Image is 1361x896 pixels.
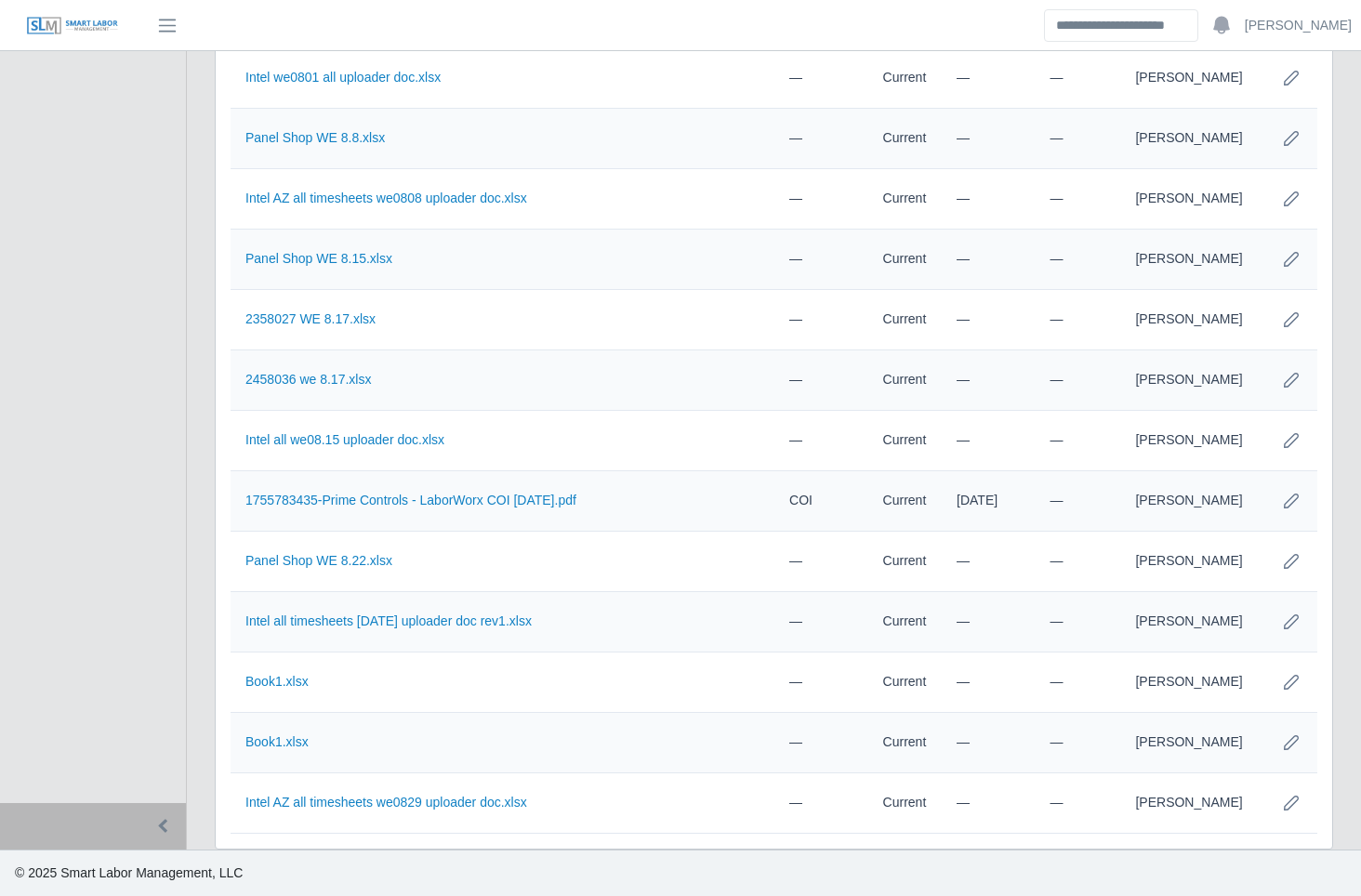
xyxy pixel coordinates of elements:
td: — [774,230,867,290]
td: COI [774,471,867,532]
td: — [1036,48,1121,109]
a: Panel Shop WE 8.22.xlsx [245,553,392,568]
td: — [942,169,1035,230]
span: © 2025 Smart Labor Management, LLC [15,865,243,880]
td: — [774,532,867,592]
a: Book1.xlsx [245,674,309,689]
td: — [1036,713,1121,773]
td: — [774,290,867,350]
td: [PERSON_NAME] [1120,290,1257,350]
td: — [774,169,867,230]
button: Row Edit [1273,603,1310,640]
td: — [774,411,867,471]
td: — [942,592,1035,652]
button: Row Edit [1273,543,1310,580]
td: Current [868,652,942,713]
td: — [942,230,1035,290]
a: Panel Shop WE 8.15.xlsx [245,251,392,266]
td: — [1036,169,1121,230]
td: — [942,411,1035,471]
td: [PERSON_NAME] [1120,169,1257,230]
a: Intel AZ all timesheets we0829 uploader doc.xlsx [245,795,527,810]
td: [PERSON_NAME] [1120,230,1257,290]
td: — [942,109,1035,169]
td: — [942,48,1035,109]
td: — [1036,230,1121,290]
td: — [774,713,867,773]
button: Row Edit [1273,120,1310,157]
td: [PERSON_NAME] [1120,48,1257,109]
td: — [1036,773,1121,834]
td: Current [868,471,942,532]
button: Row Edit [1273,422,1310,459]
button: Row Edit [1273,664,1310,701]
td: — [1036,652,1121,713]
td: Current [868,290,942,350]
td: — [1036,532,1121,592]
td: [PERSON_NAME] [1120,471,1257,532]
button: Row Edit [1273,362,1310,399]
td: Current [868,350,942,411]
td: — [774,350,867,411]
button: Row Edit [1273,482,1310,520]
td: Current [868,592,942,652]
td: — [942,713,1035,773]
input: Search [1044,9,1198,42]
td: Current [868,411,942,471]
td: — [774,773,867,834]
td: — [774,48,867,109]
a: Panel Shop WE 8.8.xlsx [245,130,385,145]
td: [PERSON_NAME] [1120,411,1257,471]
a: Intel all we08.15 uploader doc.xlsx [245,432,444,447]
td: Current [868,109,942,169]
td: Current [868,230,942,290]
td: — [942,290,1035,350]
button: Row Edit [1273,724,1310,761]
a: Intel we0801 all uploader doc.xlsx [245,70,441,85]
img: SLM Logo [26,16,119,36]
td: [PERSON_NAME] [1120,109,1257,169]
td: [PERSON_NAME] [1120,350,1257,411]
td: Current [868,169,942,230]
td: Current [868,773,942,834]
td: — [1036,411,1121,471]
td: [PERSON_NAME] [1120,592,1257,652]
button: Row Edit [1273,241,1310,278]
button: Row Edit [1273,180,1310,217]
td: [PERSON_NAME] [1120,532,1257,592]
td: [PERSON_NAME] [1120,713,1257,773]
td: — [942,532,1035,592]
td: — [774,592,867,652]
a: 2358027 WE 8.17.xlsx [245,311,376,326]
td: [PERSON_NAME] [1120,652,1257,713]
td: Current [868,48,942,109]
a: [PERSON_NAME] [1245,16,1352,35]
td: — [942,350,1035,411]
td: Current [868,713,942,773]
td: — [1036,350,1121,411]
td: — [774,109,867,169]
a: 1755783435-Prime Controls - LaborWorx COI [DATE].pdf [245,493,576,507]
a: 2458036 we 8.17.xlsx [245,372,371,387]
td: [DATE] [942,471,1035,532]
td: — [942,773,1035,834]
a: Intel all timesheets [DATE] uploader doc rev1.xlsx [245,613,532,628]
td: — [1036,471,1121,532]
td: Current [868,532,942,592]
td: — [1036,290,1121,350]
a: Intel AZ all timesheets we0808 uploader doc.xlsx [245,191,527,205]
td: [PERSON_NAME] [1120,773,1257,834]
td: — [1036,592,1121,652]
a: Book1.xlsx [245,734,309,749]
button: Row Edit [1273,784,1310,822]
button: Row Edit [1273,301,1310,338]
td: — [1036,109,1121,169]
td: — [774,652,867,713]
td: — [942,652,1035,713]
button: Row Edit [1273,59,1310,97]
